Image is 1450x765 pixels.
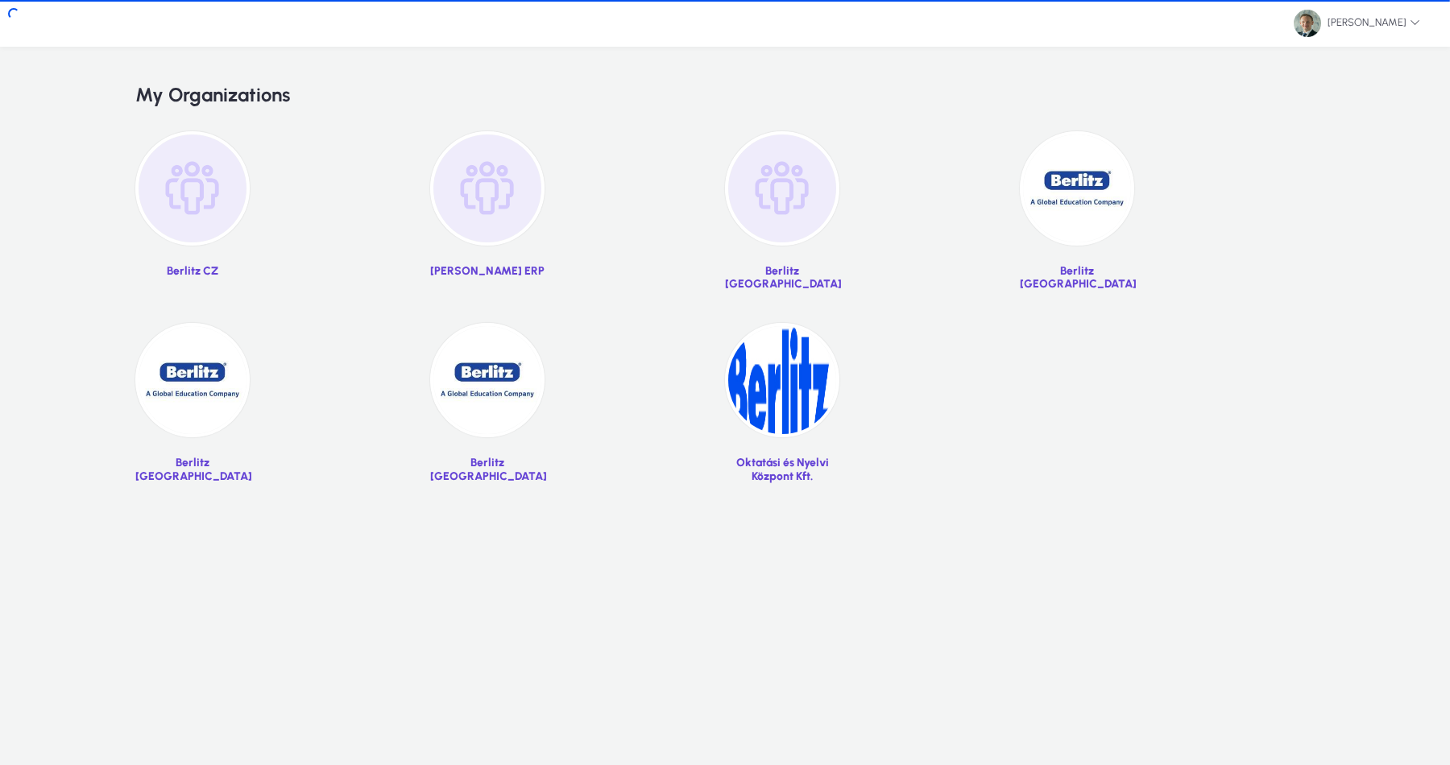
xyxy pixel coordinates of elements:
img: 41.jpg [430,323,545,437]
p: Oktatási és Nyelvi Központ Kft. [725,457,839,483]
img: organization-placeholder.png [725,131,839,246]
img: organization-placeholder.png [430,131,545,246]
a: Berlitz [GEOGRAPHIC_DATA] [430,323,545,494]
img: 81.jpg [1294,10,1321,37]
img: 37.jpg [1020,131,1134,246]
a: Berlitz [GEOGRAPHIC_DATA] [725,131,839,303]
span: [PERSON_NAME] [1294,10,1420,37]
a: Berlitz CZ [135,131,250,303]
p: [PERSON_NAME] ERP [430,265,545,279]
p: Berlitz [GEOGRAPHIC_DATA] [725,265,839,292]
a: Berlitz [GEOGRAPHIC_DATA] [135,323,250,494]
img: 42.jpg [725,323,839,437]
p: Berlitz [GEOGRAPHIC_DATA] [1020,265,1134,292]
p: Berlitz [GEOGRAPHIC_DATA] [430,457,545,483]
img: 40.jpg [135,323,250,437]
a: Berlitz [GEOGRAPHIC_DATA] [1020,131,1134,303]
button: [PERSON_NAME] [1281,9,1433,38]
a: [PERSON_NAME] ERP [430,131,545,303]
p: Berlitz [GEOGRAPHIC_DATA] [135,457,250,483]
a: Oktatási és Nyelvi Központ Kft. [725,323,839,494]
h2: My Organizations [135,84,1315,107]
p: Berlitz CZ [135,265,250,279]
img: organization-placeholder.png [135,131,250,246]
